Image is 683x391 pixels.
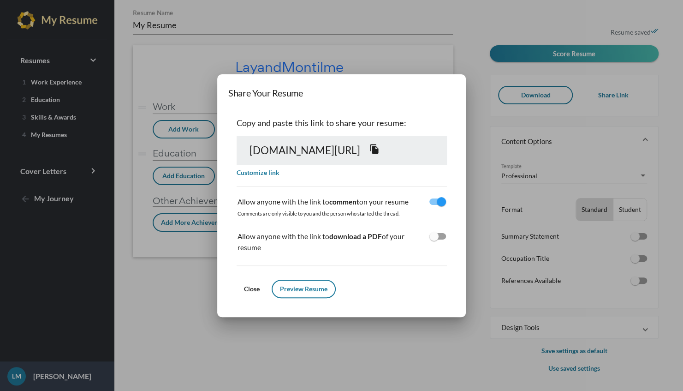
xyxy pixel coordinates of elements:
[237,117,447,128] p: Copy and paste this link to share your resume:
[272,280,336,298] button: Preview Resume
[280,285,327,293] span: Preview Resume
[237,281,267,297] button: Close
[228,85,455,100] h1: Share Your Resume
[244,285,260,293] span: Close
[249,144,380,156] span: [DOMAIN_NAME][URL]
[369,144,380,155] mat-icon: file_copy
[329,232,382,241] strong: download a PDF
[267,280,336,298] a: Preview Resume
[238,231,425,253] p: Allow anyone with the link to of your resume
[238,196,425,218] p: Allow anyone with the link to on your resume
[237,168,279,176] a: Customize link
[238,211,399,217] span: Comments are only visible to you and the person who started the thread.
[329,198,359,206] strong: comment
